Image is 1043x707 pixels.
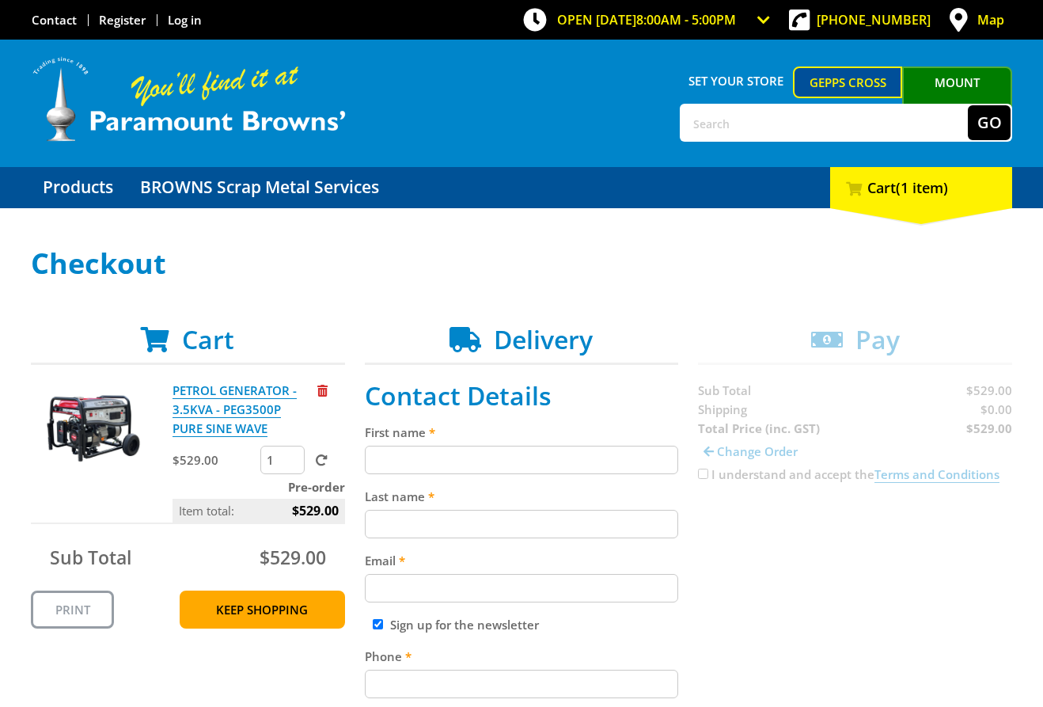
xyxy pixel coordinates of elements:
[968,105,1011,140] button: Go
[173,499,345,523] p: Item total:
[365,381,679,411] h2: Contact Details
[128,167,391,208] a: Go to the BROWNS Scrap Metal Services page
[182,322,234,356] span: Cart
[793,67,903,98] a: Gepps Cross
[46,381,141,476] img: PETROL GENERATOR - 3.5KVA - PEG3500P PURE SINE WAVE
[557,11,736,29] span: OPEN [DATE]
[681,105,968,140] input: Search
[260,545,326,570] span: $529.00
[636,11,736,29] span: 8:00am - 5:00pm
[31,55,347,143] img: Paramount Browns'
[173,450,257,469] p: $529.00
[390,617,539,633] label: Sign up for the newsletter
[180,591,345,629] a: Keep Shopping
[99,12,146,28] a: Go to the registration page
[365,670,679,698] input: Please enter your telephone number.
[365,647,679,666] label: Phone
[365,423,679,442] label: First name
[365,487,679,506] label: Last name
[173,382,297,437] a: PETROL GENERATOR - 3.5KVA - PEG3500P PURE SINE WAVE
[173,477,345,496] p: Pre-order
[31,167,125,208] a: Go to the Products page
[292,499,339,523] span: $529.00
[32,12,77,28] a: Go to the Contact page
[168,12,202,28] a: Log in
[31,248,1012,279] h1: Checkout
[902,67,1012,127] a: Mount [PERSON_NAME]
[31,591,114,629] a: Print
[50,545,131,570] span: Sub Total
[365,510,679,538] input: Please enter your last name.
[830,167,1012,208] div: Cart
[680,67,793,95] span: Set your store
[365,574,679,602] input: Please enter your email address.
[365,446,679,474] input: Please enter your first name.
[317,382,328,398] a: Remove from cart
[365,551,679,570] label: Email
[494,322,593,356] span: Delivery
[896,178,948,197] span: (1 item)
